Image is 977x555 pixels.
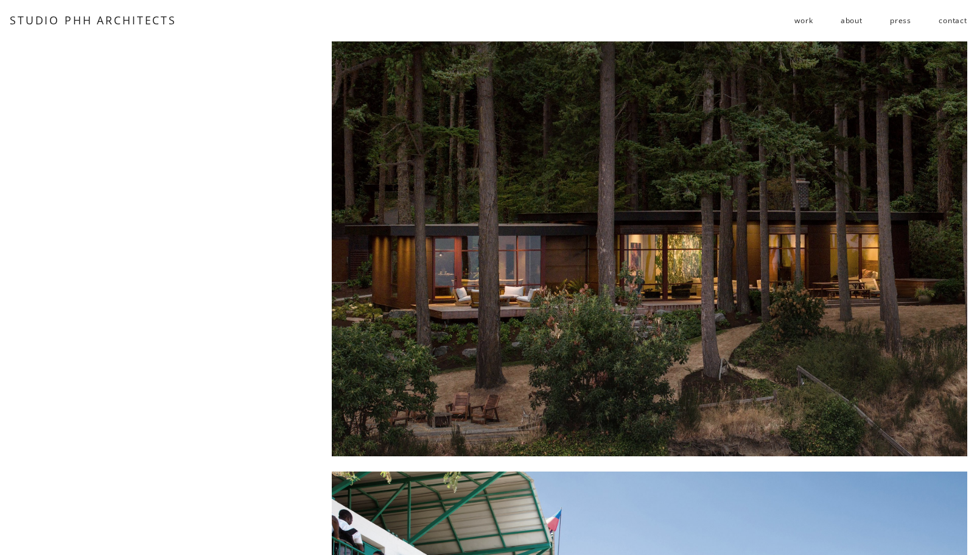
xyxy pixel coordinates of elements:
a: contact [939,11,967,31]
a: press [890,11,911,31]
a: folder dropdown [794,11,813,31]
a: about [841,11,863,31]
span: work [794,12,813,30]
a: STUDIO PHH ARCHITECTS [10,13,177,27]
